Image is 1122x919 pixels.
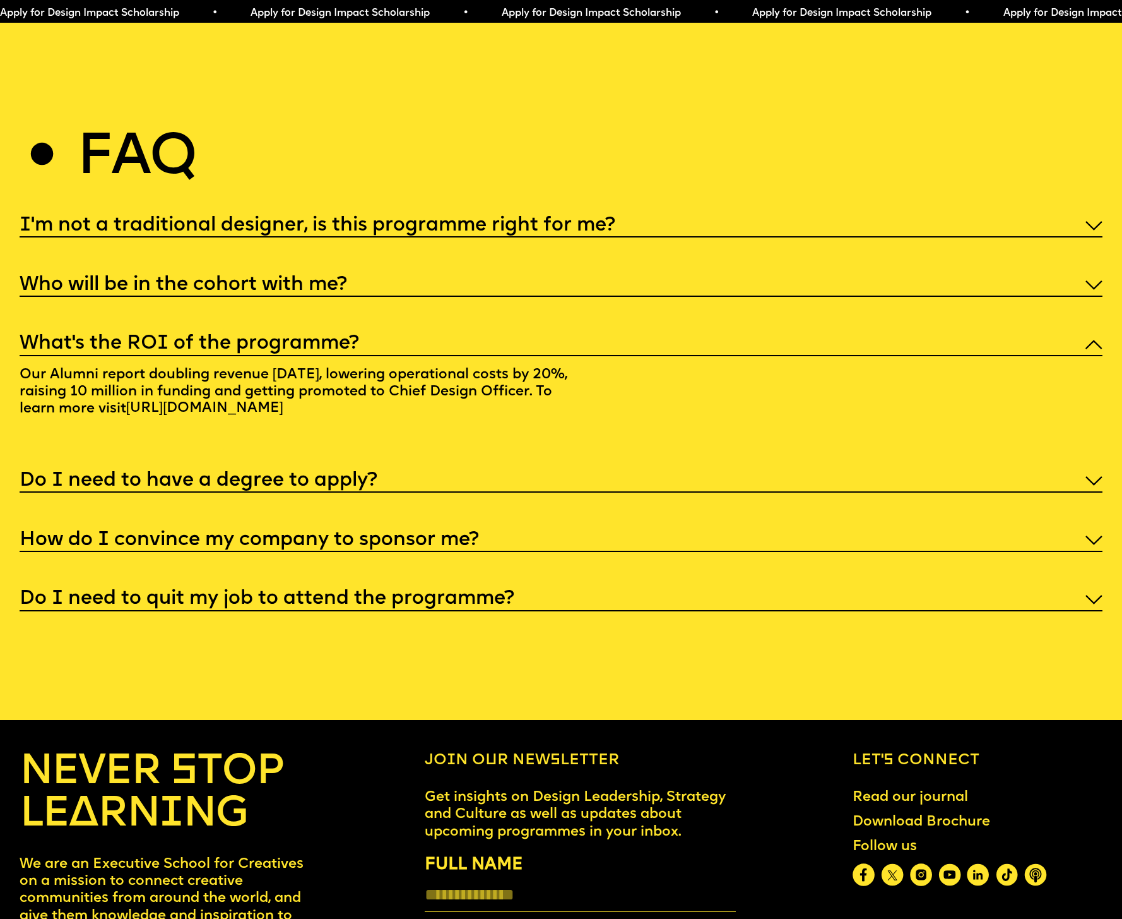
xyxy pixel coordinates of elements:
h5: What’s the ROI of the programme? [20,338,359,351]
span: • [463,8,468,18]
h5: Do I need to have a degree to apply? [20,475,377,488]
p: Get insights on Design Leadership, Strategy and Culture as well as updates about upcoming program... [425,789,736,841]
h5: How do I convince my company to sponsor me? [20,534,479,547]
div: Follow us [853,839,1047,856]
span: • [714,8,719,18]
h5: Do I need to quit my job to attend the programme? [20,593,514,606]
h4: NEVER STOP LEARNING [20,752,308,837]
label: FULL NAME [425,852,736,879]
a: Download Brochure [844,807,998,839]
a: [URL][DOMAIN_NAME] [119,393,292,424]
h6: Let’s connect [853,752,1102,770]
h5: Who will be in the cohort with me? [20,279,347,292]
span: • [212,8,218,18]
h2: Faq [77,135,196,184]
h6: Join our newsletter [425,752,736,770]
p: Our Alumni report doubling revenue [DATE], lowering operational costs by 20%, raising 10 million ... [20,356,586,433]
a: Read our journal [844,782,976,814]
span: • [964,8,970,18]
h5: I'm not a traditional designer, is this programme right for me? [20,220,615,232]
